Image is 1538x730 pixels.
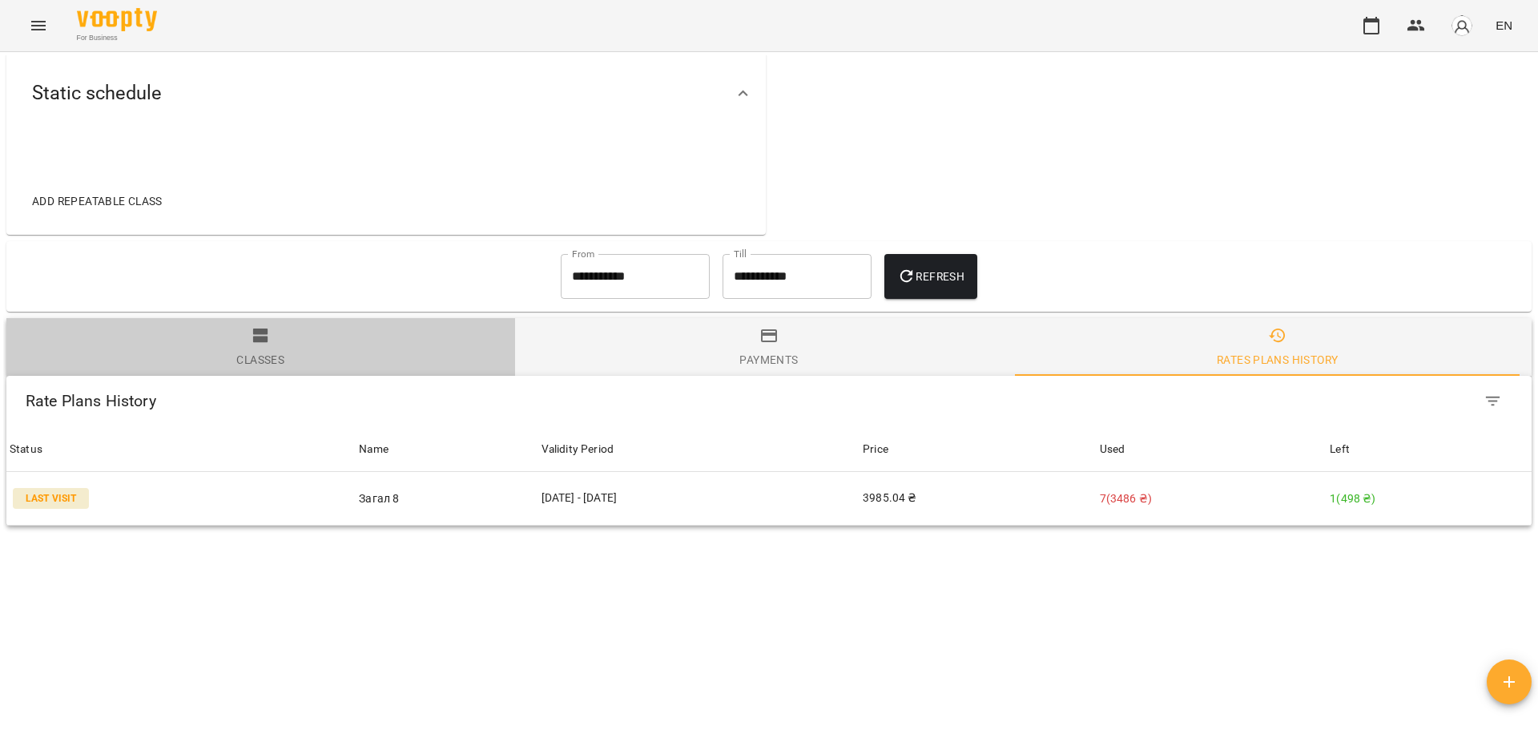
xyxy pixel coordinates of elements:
div: Sort [1330,440,1350,459]
div: Table Toolbar [6,376,1532,427]
button: Menu [19,6,58,45]
div: Price [863,440,888,459]
button: EN [1489,10,1519,40]
div: Sort [359,440,389,459]
h6: Rate Plans History [26,389,815,413]
span: Refresh [897,267,964,286]
div: Status [10,440,42,459]
div: Rates Plans History [1217,350,1338,369]
p: 1 ( 498 ₴ ) [1330,490,1528,507]
span: Left [1330,440,1528,459]
p: Last Visit [13,488,89,509]
button: Refresh [884,254,977,299]
img: avatar_s.png [1451,14,1473,37]
button: Filter Table [1474,382,1512,421]
span: Name [359,440,534,459]
td: [DATE] - [DATE] [538,472,860,526]
div: Used [1100,440,1125,459]
p: Загал 8 [359,490,534,507]
div: Static schedule [6,52,766,135]
span: Static schedule [32,81,162,106]
div: Classes [236,350,284,369]
div: Sort [1100,440,1125,459]
div: Sort [863,440,888,459]
div: Sort [10,440,42,459]
p: 7 ( 3486 ₴ ) [1100,490,1324,507]
div: Validity Period [542,440,856,459]
span: Add repeatable class [32,192,163,211]
div: Payments [739,350,798,369]
div: Left [1330,440,1350,459]
div: Name [359,440,389,459]
img: Voopty Logo [77,8,157,31]
span: For Business [77,33,157,43]
span: Status [10,440,352,459]
button: Add repeatable class [26,187,169,216]
span: EN [1496,17,1512,34]
span: Used [1100,440,1324,459]
td: 3985.04 ₴ [860,472,1097,526]
span: Price [863,440,1093,459]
